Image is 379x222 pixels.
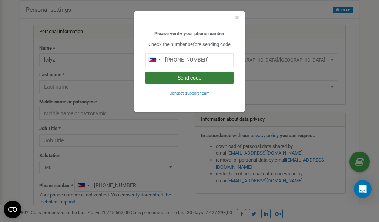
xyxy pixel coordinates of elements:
[235,13,239,22] span: ×
[145,72,234,84] button: Send code
[235,14,239,21] button: Close
[170,91,210,96] small: Contact support team
[154,31,225,36] b: Please verify your phone number
[145,53,234,66] input: 0905 123 4567
[354,180,372,198] div: Open Intercom Messenger
[4,201,21,218] button: Open CMP widget
[145,41,234,48] p: Check the number before sending code
[146,54,163,66] div: Telephone country code
[170,90,210,96] a: Contact support team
